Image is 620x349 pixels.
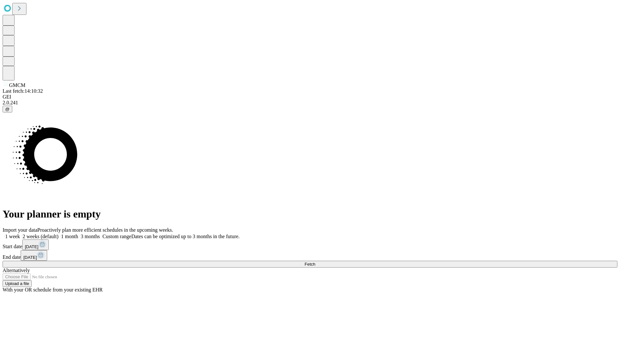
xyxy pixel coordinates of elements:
[21,250,47,261] button: [DATE]
[3,227,37,233] span: Import your data
[3,88,43,94] span: Last fetch: 14:10:32
[3,94,617,100] div: GEI
[3,106,12,112] button: @
[3,261,617,268] button: Fetch
[37,227,173,233] span: Proactively plan more efficient schedules in the upcoming weeks.
[305,262,315,267] span: Fetch
[23,234,58,239] span: 2 weeks (default)
[81,234,100,239] span: 3 months
[5,234,20,239] span: 1 week
[102,234,131,239] span: Custom range
[3,280,32,287] button: Upload a file
[3,208,617,220] h1: Your planner is empty
[5,107,10,111] span: @
[3,239,617,250] div: Start date
[25,244,38,249] span: [DATE]
[131,234,240,239] span: Dates can be optimized up to 3 months in the future.
[22,239,49,250] button: [DATE]
[23,255,37,260] span: [DATE]
[3,250,617,261] div: End date
[3,100,617,106] div: 2.0.241
[9,82,26,88] span: GMCM
[3,268,30,273] span: Alternatively
[61,234,78,239] span: 1 month
[3,287,103,292] span: With your OR schedule from your existing EHR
